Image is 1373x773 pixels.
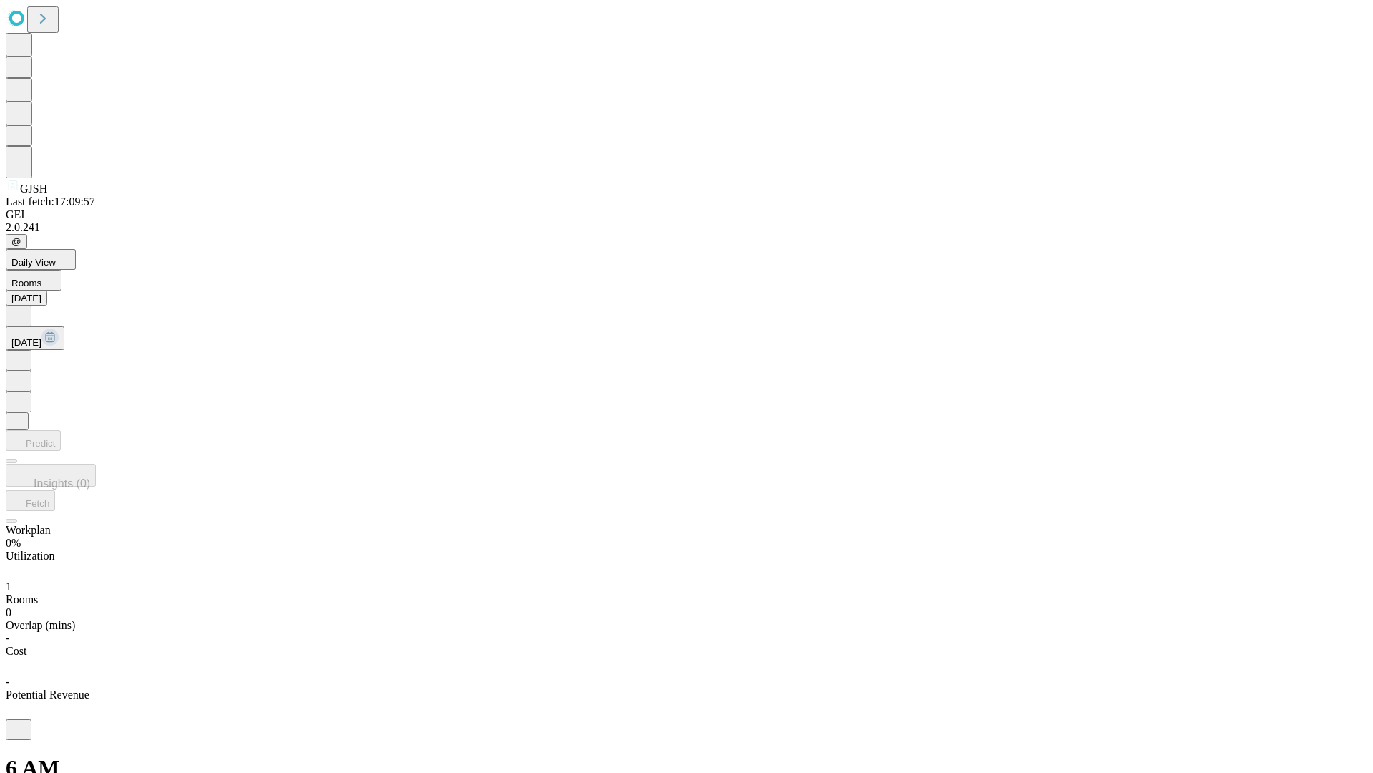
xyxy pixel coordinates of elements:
button: @ [6,234,27,249]
span: Rooms [6,593,38,606]
button: [DATE] [6,291,47,306]
span: Rooms [11,278,41,288]
button: Insights (0) [6,464,96,487]
span: Workplan [6,524,51,536]
span: [DATE] [11,337,41,348]
span: Overlap (mins) [6,619,75,631]
div: GEI [6,208,1367,221]
button: Rooms [6,270,61,291]
span: @ [11,236,21,247]
button: Daily View [6,249,76,270]
span: Potential Revenue [6,689,89,701]
span: - [6,676,9,688]
span: GJSH [20,183,47,195]
span: 1 [6,580,11,593]
div: 2.0.241 [6,221,1367,234]
button: Predict [6,430,61,451]
span: - [6,632,9,644]
span: Last fetch: 17:09:57 [6,195,95,208]
span: Cost [6,645,26,657]
span: Insights (0) [34,477,90,490]
span: Utilization [6,550,54,562]
span: 0% [6,537,21,549]
button: Fetch [6,490,55,511]
button: [DATE] [6,326,64,350]
span: Daily View [11,257,56,268]
span: 0 [6,606,11,618]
